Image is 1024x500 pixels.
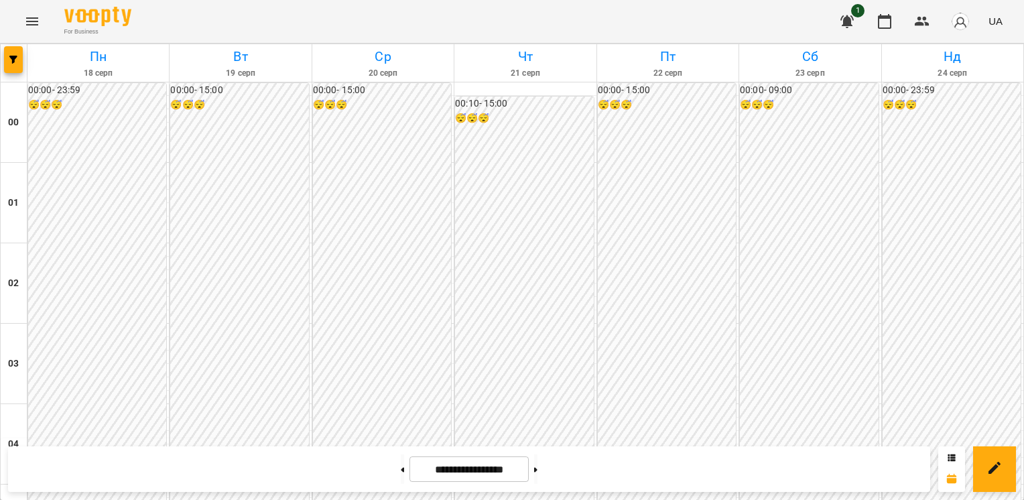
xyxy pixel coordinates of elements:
[172,46,309,67] h6: Вт
[598,98,736,113] h6: 😴😴😴
[599,46,737,67] h6: Пт
[456,46,594,67] h6: Чт
[16,5,48,38] button: Menu
[64,7,131,26] img: Voopty Logo
[8,196,19,210] h6: 01
[455,111,593,126] h6: 😴😴😴
[883,98,1021,113] h6: 😴😴😴
[455,97,593,111] h6: 00:10 - 15:00
[851,4,865,17] span: 1
[988,14,1003,28] span: UA
[456,67,594,80] h6: 21 серп
[740,83,878,98] h6: 00:00 - 09:00
[741,46,879,67] h6: Сб
[172,67,309,80] h6: 19 серп
[951,12,970,31] img: avatar_s.png
[314,46,452,67] h6: Ср
[170,98,308,113] h6: 😴😴😴
[740,98,878,113] h6: 😴😴😴
[64,27,131,36] span: For Business
[8,276,19,291] h6: 02
[883,83,1021,98] h6: 00:00 - 23:59
[28,98,166,113] h6: 😴😴😴
[313,83,451,98] h6: 00:00 - 15:00
[983,9,1008,34] button: UA
[8,437,19,452] h6: 04
[884,67,1021,80] h6: 24 серп
[29,67,167,80] h6: 18 серп
[314,67,452,80] h6: 20 серп
[313,98,451,113] h6: 😴😴😴
[599,67,737,80] h6: 22 серп
[8,357,19,371] h6: 03
[28,83,166,98] h6: 00:00 - 23:59
[884,46,1021,67] h6: Нд
[29,46,167,67] h6: Пн
[8,115,19,130] h6: 00
[598,83,736,98] h6: 00:00 - 15:00
[170,83,308,98] h6: 00:00 - 15:00
[741,67,879,80] h6: 23 серп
